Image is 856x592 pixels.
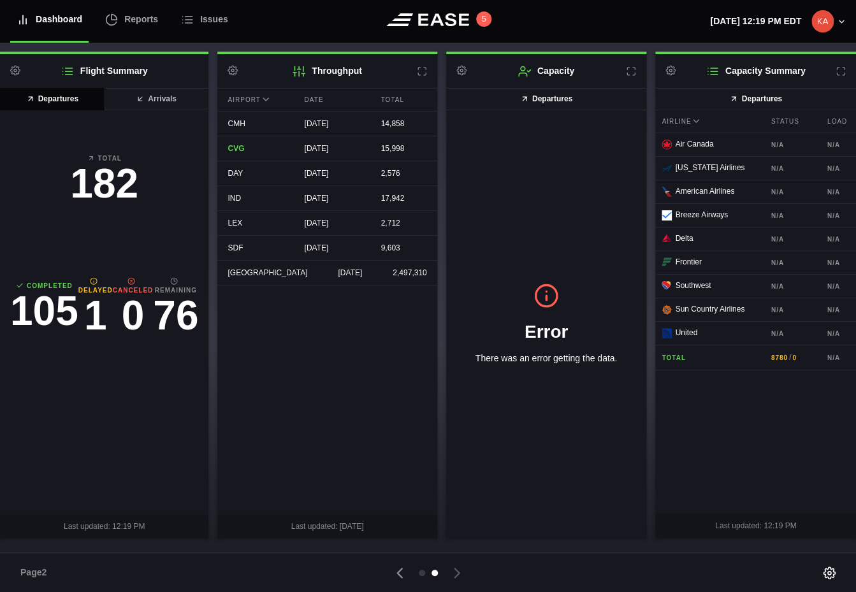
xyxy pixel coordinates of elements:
a: Delayed1 [78,276,113,342]
div: IND [217,186,284,210]
div: Date [294,89,360,111]
b: N/A [827,282,850,291]
b: N/A [827,235,850,244]
span: Southwest [675,281,711,290]
a: Total182 [10,154,198,210]
div: SDF [217,236,284,260]
h1: Error [467,319,627,345]
div: [DATE] [294,161,360,185]
button: Departures [655,88,856,110]
p: There was an error getting the data. [467,352,627,365]
b: Delayed [78,276,113,295]
b: N/A [771,305,811,315]
h3: 105 [10,291,78,331]
b: Completed [10,281,78,291]
b: N/A [771,258,811,268]
b: N/A [827,187,850,197]
div: Airline [655,110,761,133]
div: [DATE] [294,236,360,260]
span: Page 2 [20,566,52,579]
h2: Throughput [217,54,437,88]
div: LEX [217,211,284,235]
div: [DATE] [294,136,360,161]
div: 2,497,310 [382,261,437,285]
b: N/A [827,329,850,338]
div: Load [821,110,856,133]
div: 9,603 [370,236,437,260]
h3: 182 [10,163,198,204]
a: Remaining76 [153,276,198,342]
div: DAY [217,161,284,185]
b: N/A [827,211,850,220]
b: N/A [827,305,850,315]
div: [DATE] [294,211,360,235]
p: [DATE] 12:19 PM EDT [710,15,801,28]
b: Total [662,353,755,363]
b: N/A [771,211,811,220]
b: Canceled [113,276,154,295]
button: 5 [476,11,491,27]
b: N/A [771,282,811,291]
b: N/A [771,140,811,150]
span: Frontier [675,257,701,266]
span: / [789,352,791,363]
div: Total [370,89,437,111]
div: CMH [217,112,284,136]
b: N/A [771,164,811,173]
b: N/A [827,258,850,268]
b: 0 [792,353,797,363]
div: [GEOGRAPHIC_DATA] [217,261,317,285]
b: N/A [827,140,850,150]
div: 15,998 [370,136,437,161]
b: Remaining [153,276,198,295]
span: [US_STATE] Airlines [675,163,744,172]
b: 8780 [771,353,787,363]
b: Total [10,154,198,163]
b: N/A [771,235,811,244]
b: N/A [771,329,811,338]
h3: 1 [78,295,113,336]
div: 2,712 [370,211,437,235]
div: Last updated: 12:19 PM [655,514,856,538]
div: Status [764,110,817,133]
div: Airport [217,89,284,111]
a: Completed105 [10,281,78,338]
div: 2,576 [370,161,437,185]
div: 14,858 [370,112,437,136]
span: Sun Country Airlines [675,305,744,314]
div: 17,942 [370,186,437,210]
button: Departures [446,88,647,110]
span: Delta [675,234,693,243]
span: American Airlines [675,187,734,196]
div: Last updated: [DATE] [217,514,437,538]
div: [DATE] [294,186,360,210]
span: Breeze Airways [675,210,728,219]
h3: 0 [113,295,154,336]
div: [DATE] [294,112,360,136]
div: [DATE] [328,261,372,285]
h2: Capacity [446,54,647,88]
span: CVG [228,144,244,153]
img: 0c8087e687f139fc6611fe4bca07326e [811,10,834,32]
a: Canceled0 [113,276,154,342]
b: N/A [827,164,850,173]
span: United [675,328,697,337]
button: Arrivals [104,88,209,110]
b: N/A [771,187,811,197]
b: N/A [827,353,850,363]
h2: Capacity Summary [655,54,856,88]
span: Air Canada [675,140,713,148]
h3: 76 [153,295,198,336]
